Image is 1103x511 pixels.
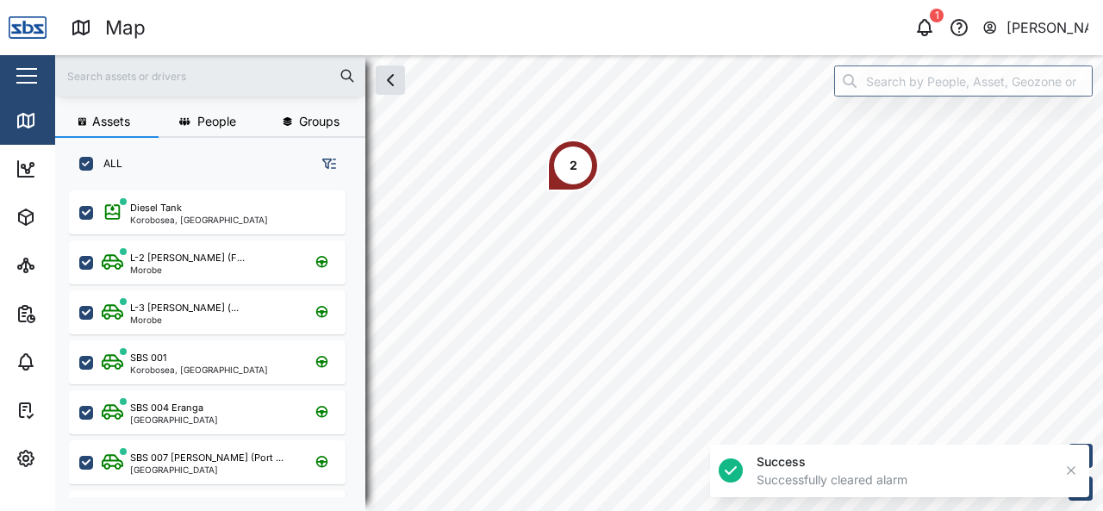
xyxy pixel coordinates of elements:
[757,453,1053,470] div: Success
[757,471,1053,489] div: Successfully cleared alarm
[1006,17,1089,39] div: [PERSON_NAME]
[299,115,340,128] span: Groups
[981,16,1089,40] button: [PERSON_NAME]
[130,365,268,374] div: Korobosea, [GEOGRAPHIC_DATA]
[547,140,599,191] div: Map marker
[130,465,284,474] div: [GEOGRAPHIC_DATA]
[570,156,577,175] div: 2
[130,201,182,215] div: Diesel Tank
[130,301,239,315] div: L-3 [PERSON_NAME] (...
[105,13,146,43] div: Map
[9,9,47,47] img: Main Logo
[92,115,130,128] span: Assets
[130,265,245,274] div: Morobe
[55,55,1103,511] canvas: Map
[130,415,218,424] div: [GEOGRAPHIC_DATA]
[834,65,1093,97] input: Search by People, Asset, Geozone or Place
[197,115,236,128] span: People
[93,157,122,171] label: ALL
[45,449,106,468] div: Settings
[130,251,245,265] div: L-2 [PERSON_NAME] (F...
[69,184,365,497] div: grid
[45,159,122,178] div: Dashboard
[45,256,86,275] div: Sites
[930,9,944,22] div: 1
[130,351,166,365] div: SBS 001
[45,208,98,227] div: Assets
[45,111,84,130] div: Map
[65,63,355,89] input: Search assets or drivers
[130,215,268,224] div: Korobosea, [GEOGRAPHIC_DATA]
[45,352,98,371] div: Alarms
[45,304,103,323] div: Reports
[130,451,284,465] div: SBS 007 [PERSON_NAME] (Port ...
[130,315,239,324] div: Morobe
[45,401,92,420] div: Tasks
[130,401,203,415] div: SBS 004 Eranga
